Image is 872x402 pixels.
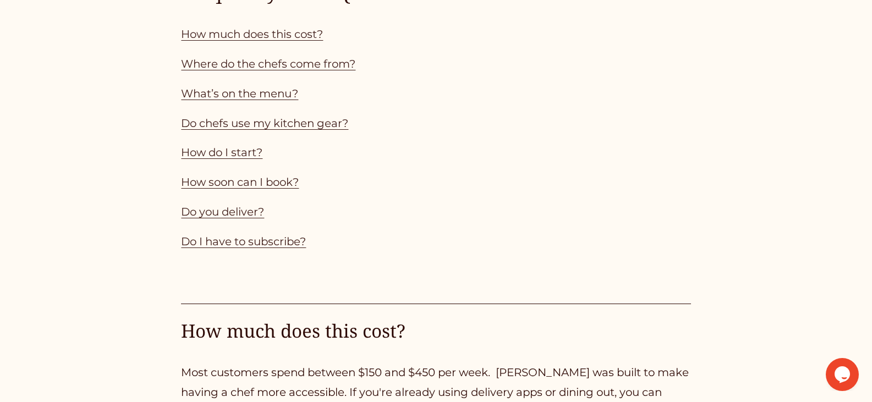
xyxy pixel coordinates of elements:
[181,117,348,130] a: Do chefs use my kitchen gear?
[181,235,306,248] a: Do I have to subscribe?
[181,27,323,41] a: How much does this cost?
[181,57,355,70] a: Where do the chefs come from?
[181,318,690,343] h4: How much does this cost?
[826,358,861,391] iframe: chat widget
[181,146,262,159] a: How do I start?
[181,175,299,189] a: How soon can I book?
[181,87,298,100] a: What’s on the menu?
[181,205,264,218] a: Do you deliver?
